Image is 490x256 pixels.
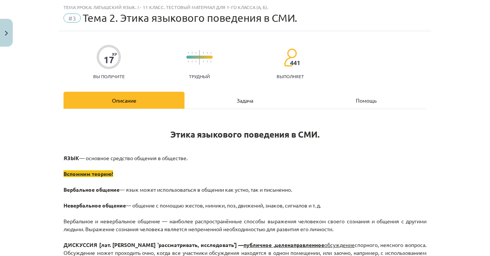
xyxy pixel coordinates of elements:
[207,61,207,62] img: icon-short-line-57e1e144782c952c97e751825c79c345078a6d821885a25fce030b3d8c18986b.svg
[64,218,426,232] font: Вербальное и невербальное общение — наиболее распространённые способы выражения человеком своего ...
[207,52,207,54] img: icon-short-line-57e1e144782c952c97e751825c79c345078a6d821885a25fce030b3d8c18986b.svg
[378,241,425,248] font: , неясного вопроса
[356,97,377,104] font: Помощь
[112,51,117,57] font: XP
[290,59,300,67] font: 441
[188,52,189,54] img: icon-short-line-57e1e144782c952c97e751825c79c345078a6d821885a25fce030b3d8c18986b.svg
[189,73,210,79] font: Трудный
[275,241,324,248] font: целенаправленное
[237,97,253,104] font: Задача
[188,61,189,62] img: icon-short-line-57e1e144782c952c97e751825c79c345078a6d821885a25fce030b3d8c18986b.svg
[277,73,304,79] font: выполняет
[68,14,76,22] font: #3
[119,186,292,193] font: — язык может использоваться в общении как устно, так и письменно.
[64,241,243,248] font: ДИСКУССИЯ [лат. [PERSON_NAME] 'рассматривать, исследовать'] —
[126,202,321,209] font: — общение с помощью жестов, мимики, поз, движений, знаков, сигналов и т. д.
[195,52,196,54] img: icon-short-line-57e1e144782c952c97e751825c79c345078a6d821885a25fce030b3d8c18986b.svg
[284,48,297,67] img: students-c634bb4e5e11cddfef0936a35e636f08e4e9abd3cc4e673bd6f9a4125e45ecb1.svg
[355,241,378,248] font: спорного
[195,61,196,62] img: icon-short-line-57e1e144782c952c97e751825c79c345078a6d821885a25fce030b3d8c18986b.svg
[203,61,204,62] img: icon-short-line-57e1e144782c952c97e751825c79c345078a6d821885a25fce030b3d8c18986b.svg
[170,129,320,140] font: Этика языкового поведения в СМИ.
[64,202,126,209] font: Невербальное общение
[79,155,188,161] font: — основное средство общения в обществе.
[64,155,79,161] font: ЯЗЫК
[64,186,119,193] font: Вербальное общение
[324,241,355,248] font: обсуждение
[203,52,204,54] img: icon-short-line-57e1e144782c952c97e751825c79c345078a6d821885a25fce030b3d8c18986b.svg
[199,50,200,65] img: icon-long-line-d9ea69661e0d244f92f715978eff75569469978d946b2353a9bb055b3ed8787d.svg
[93,73,125,79] font: Вы получите
[104,54,114,65] font: 17
[64,4,268,10] font: Тема урока: Латышский язык. I - 11 класс. Тестовый материал для 1-го класса (а, б).
[5,31,8,36] img: icon-close-lesson-0947bae3869378f0d4975bcd49f059093ad1ed9edebbc8119c70593378902aed.svg
[243,241,275,248] font: публичное ,
[112,97,136,104] font: Описание
[83,12,297,24] font: Тема 2. Этика языкового поведения в СМИ.
[64,170,113,177] font: Вспомним теорию!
